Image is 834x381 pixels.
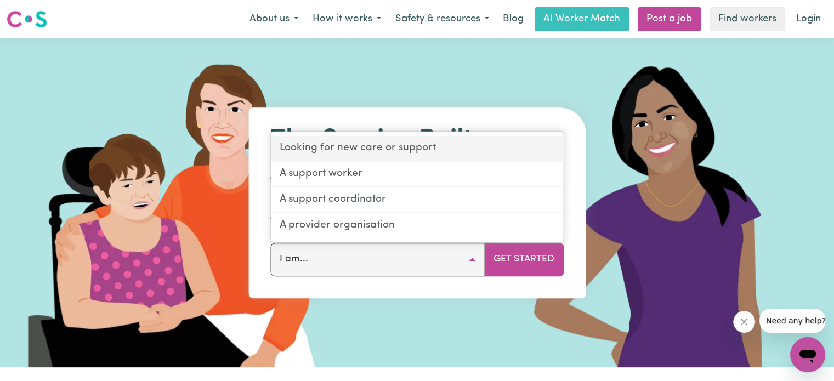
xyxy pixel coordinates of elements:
button: Get Started [484,243,564,276]
a: A support worker [271,162,563,187]
img: Careseekers logo [7,9,47,29]
iframe: Button to launch messaging window [790,337,825,372]
button: Safety & resources [388,8,496,31]
a: A support coordinator [271,187,563,213]
a: Careseekers logo [7,7,47,32]
a: Post a job [638,7,701,31]
button: I am... [270,243,485,276]
h1: The Service Built Around You [270,125,564,188]
button: About us [242,8,305,31]
iframe: Close message [733,311,755,333]
a: AI Worker Match [535,7,629,31]
a: Login [790,7,827,31]
a: Find workers [710,7,785,31]
iframe: Message from company [759,309,825,333]
a: Looking for new care or support [271,136,563,162]
a: A provider organisation [271,213,563,237]
a: Blog [496,7,530,31]
button: How it works [305,8,388,31]
div: I am... [270,131,564,242]
span: Need any help? [7,8,66,16]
